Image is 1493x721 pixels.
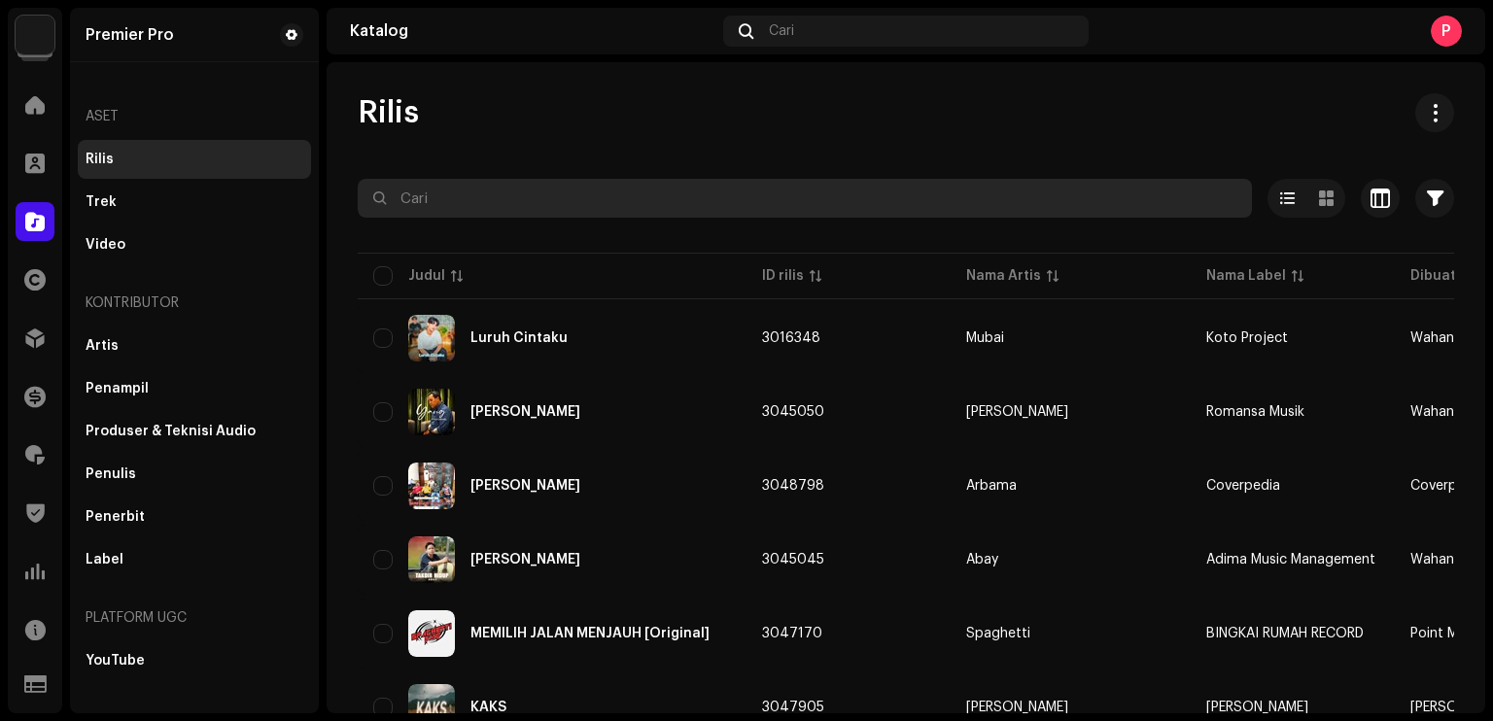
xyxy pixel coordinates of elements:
div: Video [86,237,125,253]
div: P [1431,16,1462,47]
div: Penulis [86,466,136,482]
div: Penerbit [86,509,145,525]
div: Produser & Teknisi Audio [86,424,256,439]
span: 3045045 [762,553,824,566]
re-m-nav-item: Label [78,540,311,579]
span: TIMUR KREATIF [1206,701,1308,714]
span: Romansa Musik [1206,405,1304,419]
span: Arbama [966,479,1175,493]
div: Abay [966,553,998,566]
span: Point Musik [1410,627,1482,640]
div: Dang Alani Parsirangan [470,479,580,493]
span: ILan Lamante [966,701,1175,714]
span: Cari [769,23,794,39]
re-m-nav-item: Video [78,225,311,264]
div: Judul [408,266,445,286]
div: ID rilis [762,266,804,286]
img: 69471025-e2d2-4eb5-a53f-39ff9e820f04 [408,463,455,509]
re-a-nav-header: Kontributor [78,280,311,326]
re-m-nav-item: Trek [78,183,311,222]
span: Loela Drakel [966,405,1175,419]
img: 64f15ab7-a28a-4bb5-a164-82594ec98160 [16,16,54,54]
re-a-nav-header: Platform UGC [78,595,311,641]
re-m-nav-item: Produser & Teknisi Audio [78,412,311,451]
span: Adima Music Management [1206,553,1375,566]
span: Koto Project [1206,331,1288,345]
span: Rilis [358,93,419,132]
span: BINGKAI RUMAH RECORD [1206,627,1364,640]
span: Coverpedia [1206,479,1280,493]
div: YouTube [86,653,145,669]
div: Nama Artis [966,266,1041,286]
div: Nama Label [1206,266,1286,286]
span: Mubai [966,331,1175,345]
div: Penampil [86,381,149,396]
span: Abay [966,553,1175,566]
div: Premier Pro [86,27,174,43]
div: [PERSON_NAME] [966,701,1068,714]
re-m-nav-item: Penerbit [78,498,311,536]
img: cdb8a8fb-7982-429c-bc0d-a70eca0cfefd [408,315,455,361]
span: 3048798 [762,479,824,493]
div: Yang [470,405,580,419]
div: Takdir Hidup [470,553,580,566]
div: Katalog [350,23,715,39]
input: Cari [358,179,1252,218]
div: Label [86,552,123,567]
span: 3047905 [762,701,824,714]
img: 54243f8d-c810-4e38-9023-a4858cf4121b [408,536,455,583]
span: 3045050 [762,405,824,419]
re-a-nav-header: Aset [78,93,311,140]
div: Trek [86,194,117,210]
div: Mubai [966,331,1004,345]
div: Spaghetti [966,627,1030,640]
img: 7e4d5063-a048-479a-bf2f-c004a871cc43 [408,389,455,435]
div: [PERSON_NAME] [966,405,1068,419]
re-m-nav-item: Penulis [78,455,311,494]
img: ac30fb0f-3f49-4a75-b8d5-f7970aa35451 [408,610,455,657]
div: Luruh Cintaku [470,331,568,345]
re-m-nav-item: Artis [78,326,311,365]
div: Arbama [966,479,1017,493]
re-m-nav-item: Penampil [78,369,311,408]
div: KAKS [470,701,506,714]
span: 3047170 [762,627,822,640]
re-m-nav-item: Rilis [78,140,311,179]
span: Coverpedia [1410,479,1484,493]
span: 3016348 [762,331,820,345]
div: MEMILIH JALAN MENJAUH [Original] [470,627,710,640]
div: Artis [86,338,119,354]
span: Spaghetti [966,627,1175,640]
div: Rilis [86,152,114,167]
re-m-nav-item: YouTube [78,641,311,680]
